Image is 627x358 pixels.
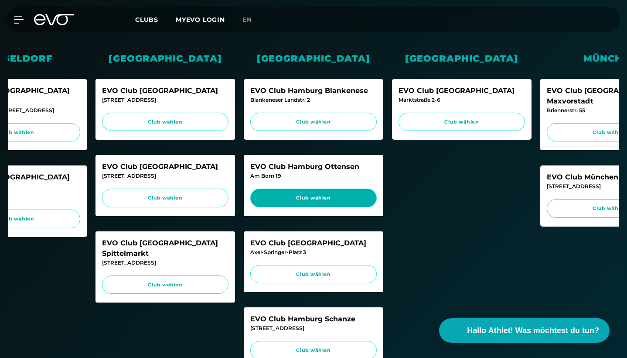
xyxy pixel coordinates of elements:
span: Club wählen [110,118,220,126]
span: Club wählen [110,194,220,202]
span: Club wählen [259,194,368,202]
span: Club wählen [259,271,368,278]
div: EVO Club Hamburg Blankenese [250,86,377,96]
div: EVO Club [GEOGRAPHIC_DATA] [399,86,525,96]
div: [STREET_ADDRESS] [250,324,377,332]
span: Clubs [135,16,158,24]
div: Marktstraße 2-6 [399,96,525,104]
a: Club wählen [250,265,377,284]
span: Hallo Athlet! Was möchtest du tun? [467,325,599,337]
span: Club wählen [259,118,368,126]
a: Club wählen [102,113,228,131]
div: [STREET_ADDRESS] [102,96,228,104]
div: EVO Club [GEOGRAPHIC_DATA] Spittelmarkt [102,238,228,259]
span: Club wählen [110,281,220,289]
a: MYEVO LOGIN [176,16,225,24]
a: Club wählen [399,113,525,131]
div: [GEOGRAPHIC_DATA] [244,52,383,65]
div: Blankeneser Landstr. 2 [250,96,377,104]
a: Club wählen [102,275,228,294]
div: EVO Club [GEOGRAPHIC_DATA] [102,86,228,96]
a: Club wählen [250,189,377,207]
span: Club wählen [259,347,368,354]
a: en [242,15,262,25]
a: Clubs [135,15,176,24]
span: Club wählen [407,118,517,126]
div: EVO Club [GEOGRAPHIC_DATA] [102,162,228,172]
div: [STREET_ADDRESS] [102,172,228,180]
a: Club wählen [102,189,228,207]
div: EVO Club Hamburg Schanze [250,314,377,324]
div: [GEOGRAPHIC_DATA] [392,52,532,65]
span: en [242,16,252,24]
div: [GEOGRAPHIC_DATA] [95,52,235,65]
div: Axel-Springer-Platz 3 [250,248,377,256]
div: EVO Club Hamburg Ottensen [250,162,377,172]
button: Hallo Athlet! Was möchtest du tun? [439,318,610,343]
div: EVO Club [GEOGRAPHIC_DATA] [250,238,377,248]
div: Am Born 19 [250,172,377,180]
div: [STREET_ADDRESS] [102,259,228,267]
a: Club wählen [250,113,377,131]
